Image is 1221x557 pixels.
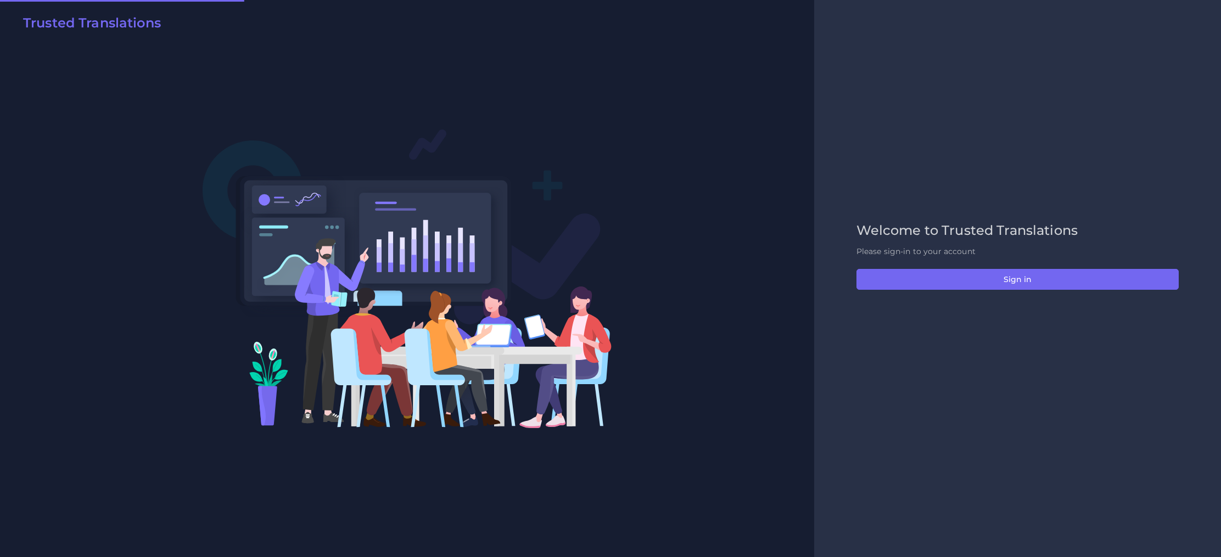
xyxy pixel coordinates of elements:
[856,269,1179,290] button: Sign in
[23,15,161,31] h2: Trusted Translations
[15,15,161,35] a: Trusted Translations
[202,128,612,429] img: Login V2
[856,223,1179,239] h2: Welcome to Trusted Translations
[856,246,1179,257] p: Please sign-in to your account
